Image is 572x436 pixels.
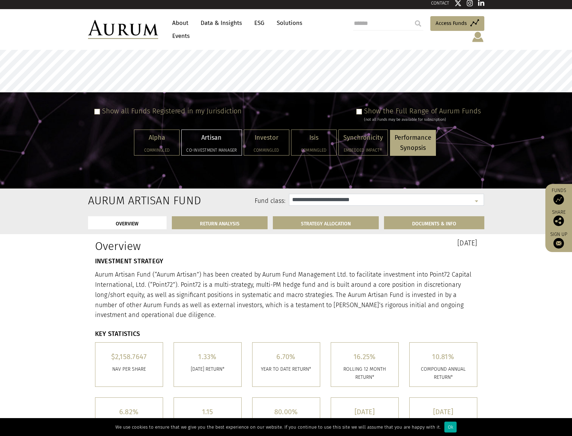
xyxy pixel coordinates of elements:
[102,107,242,115] label: Show all Funds Registered in my Jurisdiction
[101,408,157,415] h5: 6.82%
[258,408,315,415] h5: 80.00%
[186,133,237,143] p: Artisan
[101,365,157,373] p: Nav per share
[336,408,393,415] h5: [DATE]
[549,187,568,205] a: Funds
[444,422,457,432] div: Ok
[273,16,306,29] a: Solutions
[336,365,393,381] p: ROLLING 12 MONTH RETURN*
[95,239,281,253] h1: Overview
[258,353,315,360] h5: 6.70%
[436,19,467,27] span: Access Funds
[88,20,158,39] img: Aurum
[384,216,484,229] a: DOCUMENTS & INFO
[251,16,268,29] a: ESG
[291,239,477,246] h3: [DATE]
[273,216,379,229] a: STRATEGY ALLOCATION
[169,16,192,29] a: About
[95,270,477,320] p: Aurum Artisan Fund (“Aurum Artisan”) has been created by Aurum Fund Management Ltd. to facilitate...
[364,107,481,115] label: Show the Full Range of Aurum Funds
[197,16,245,29] a: Data & Insights
[179,365,236,373] p: [DATE] RETURN*
[415,365,472,381] p: COMPOUND ANNUAL RETURN*
[249,133,284,143] p: Investor
[549,231,568,249] a: Sign up
[258,365,315,373] p: YEAR TO DATE RETURN*
[343,148,383,152] h5: Embedded Impact®
[553,194,564,205] img: Access Funds
[139,133,175,143] p: Alpha
[431,0,449,6] a: CONTACT
[88,194,145,207] h2: Aurum Artisan Fund
[343,133,383,143] p: Synchronicity
[186,148,237,152] h5: Co-investment Manager
[95,330,140,338] strong: KEY STATISTICS
[549,210,568,226] div: Share
[364,117,481,123] div: (not all Funds may be available for subscription)
[553,216,564,226] img: Share this post
[156,197,286,206] label: Fund class:
[553,238,564,249] img: Sign up to our newsletter
[415,353,472,360] h5: 10.81%
[415,408,472,415] h5: [DATE]
[179,353,236,360] h5: 1.33%
[95,257,163,265] strong: INVESTMENT STRATEGY
[139,148,175,152] h5: Commingled
[411,16,425,31] input: Submit
[430,16,484,31] a: Access Funds
[169,29,190,42] a: Events
[395,133,431,153] p: Performance Synopsis
[296,133,332,143] p: Isis
[172,216,268,229] a: RETURN ANALYSIS
[296,148,332,152] h5: Commingled
[249,148,284,152] h5: Commingled
[471,31,484,43] img: account-icon.svg
[336,353,393,360] h5: 16.25%
[179,408,236,415] h5: 1.15
[101,353,157,360] h5: $2,158.7647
